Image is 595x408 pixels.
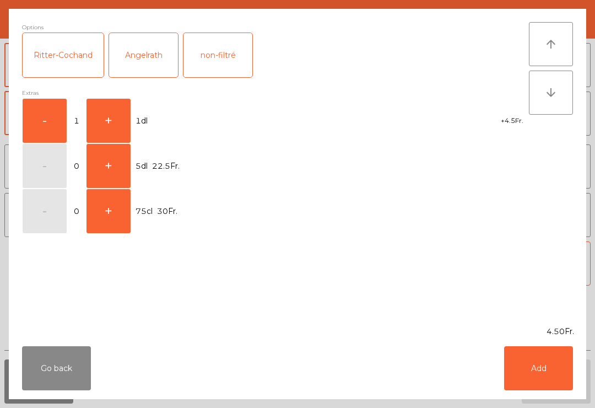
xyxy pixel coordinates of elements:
span: 5dl [136,159,148,174]
span: 1dl [136,114,148,128]
span: 30Fr. [157,204,177,219]
i: arrow_downward [544,86,558,99]
button: - [23,99,67,143]
span: 0 [68,204,85,219]
div: Ritter-Cochand [23,33,104,77]
button: Go back [22,346,91,390]
div: Angelrath [109,33,178,77]
i: arrow_upward [544,37,558,51]
button: arrow_upward [529,22,573,66]
span: 1 [68,114,85,128]
button: arrow_downward [529,71,573,115]
span: Options [22,22,44,33]
span: 22.5Fr. [152,159,180,174]
span: 0 [68,159,85,174]
div: non-filtré [183,33,252,77]
button: + [86,144,131,188]
div: 4.50Fr. [9,326,586,337]
button: Add [504,346,573,390]
span: +4.5Fr. [501,115,523,127]
div: Extras [22,88,529,98]
button: + [86,99,131,143]
span: 75cl [136,204,153,219]
button: + [86,189,131,233]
